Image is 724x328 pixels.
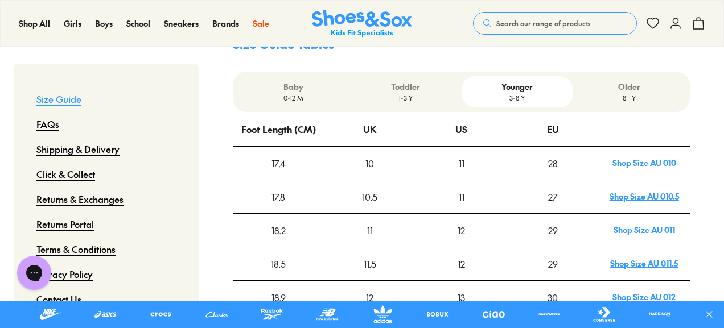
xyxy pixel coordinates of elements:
div: 11 [416,147,507,179]
p: Younger [466,81,569,93]
span: Boys [95,18,113,29]
span: Sneakers [164,18,199,29]
div: 12 [416,248,507,280]
p: Toddler [354,81,457,93]
div: 27 [508,181,598,213]
div: 29 [508,214,598,246]
a: Contact Us [36,287,81,312]
div: EU [547,113,559,145]
div: 18.5 [233,248,324,280]
a: Size Guide [36,86,81,111]
div: 18.2 [233,214,324,246]
div: UK [363,113,376,145]
a: School [126,18,150,30]
a: Returns Portal [36,211,94,236]
div: 11 [325,214,416,246]
div: 13 [416,281,507,313]
div: 17.4 [233,147,324,179]
div: 11.5 [325,248,416,280]
div: 29 [508,248,598,280]
a: Shoes & Sox [312,10,412,38]
p: Baby [242,81,345,93]
a: Privacy Policy [36,261,93,287]
a: Sneakers [164,18,199,30]
a: Shop Size AU 011.5 [610,258,678,269]
div: Foot Length (CM) [241,113,316,145]
a: Girls [64,18,81,30]
span: Brands [212,18,239,29]
a: Shop All [19,18,50,30]
p: 3-8 Y [466,93,569,103]
div: 12 [325,281,416,313]
div: 18.9 [233,281,324,313]
iframe: Gorgias live chat messenger [11,252,57,294]
a: Brands [212,18,239,30]
div: 10.5 [325,181,416,213]
div: 30 [508,281,598,313]
a: FAQs [36,111,59,136]
a: Shop Size AU 012 [612,291,676,302]
a: Shop Size AU 011 [614,224,675,235]
img: SNS_Logo_Responsive.svg [312,10,412,38]
span: Search our range of products [496,18,590,28]
a: Shop Size AU 010.5 [610,190,679,202]
a: Sale [253,18,269,30]
div: 28 [508,147,598,179]
div: US [455,113,467,145]
div: 17.8 [233,181,324,213]
a: Terms & Conditions [36,236,116,261]
p: 8+ Y [578,93,681,103]
a: Click & Collect [36,161,95,186]
span: Girls [64,18,81,29]
a: Boys [95,18,113,30]
span: Shop All [19,18,50,29]
div: 11 [416,181,507,213]
span: School [126,18,150,29]
p: 0-12 M [242,93,345,103]
div: 12 [416,214,507,246]
span: Sale [253,18,269,29]
a: Shipping & Delivery [36,136,120,161]
div: 10 [325,147,416,179]
p: Older [578,81,681,93]
a: Returns & Exchanges [36,186,124,211]
button: Search our range of products [473,12,637,35]
p: 1-3 Y [354,93,457,103]
a: Shop Size AU 010 [612,157,676,168]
